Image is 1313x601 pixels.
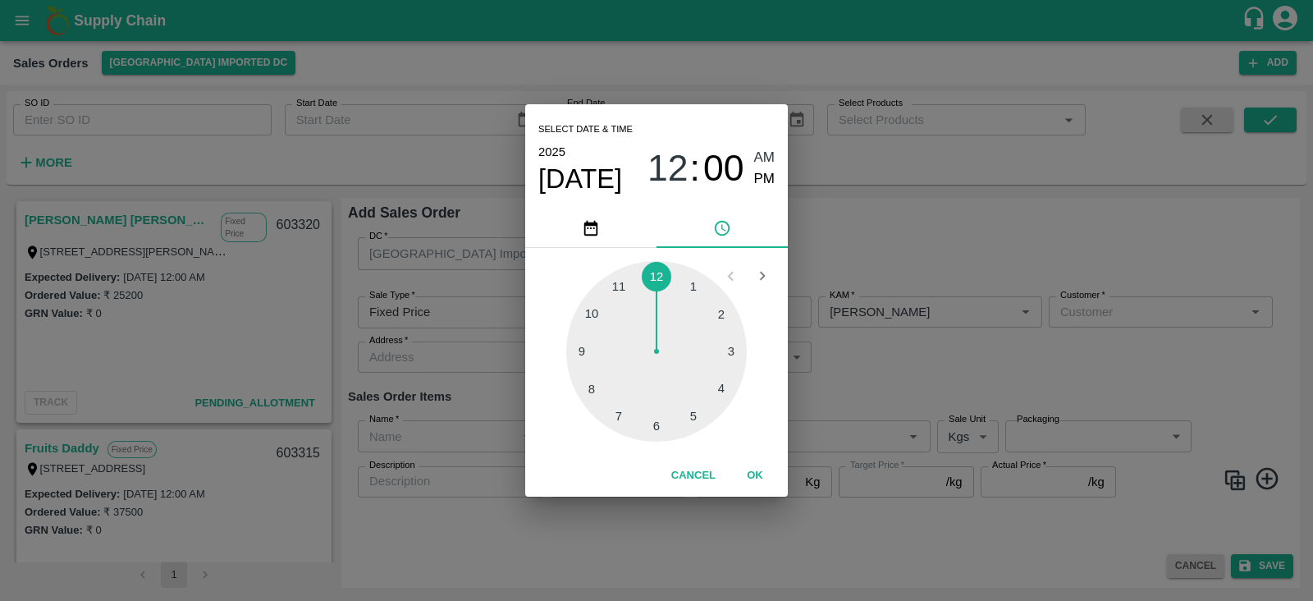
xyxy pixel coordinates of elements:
[656,209,788,248] button: pick time
[703,147,744,190] button: 00
[729,461,781,490] button: OK
[665,461,722,490] button: Cancel
[538,163,622,195] button: [DATE]
[538,141,565,163] button: 2025
[747,260,778,291] button: Open next view
[647,147,689,190] button: 12
[690,147,700,190] span: :
[754,147,775,169] button: AM
[538,117,633,142] span: Select date & time
[754,168,775,190] button: PM
[525,209,656,248] button: pick date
